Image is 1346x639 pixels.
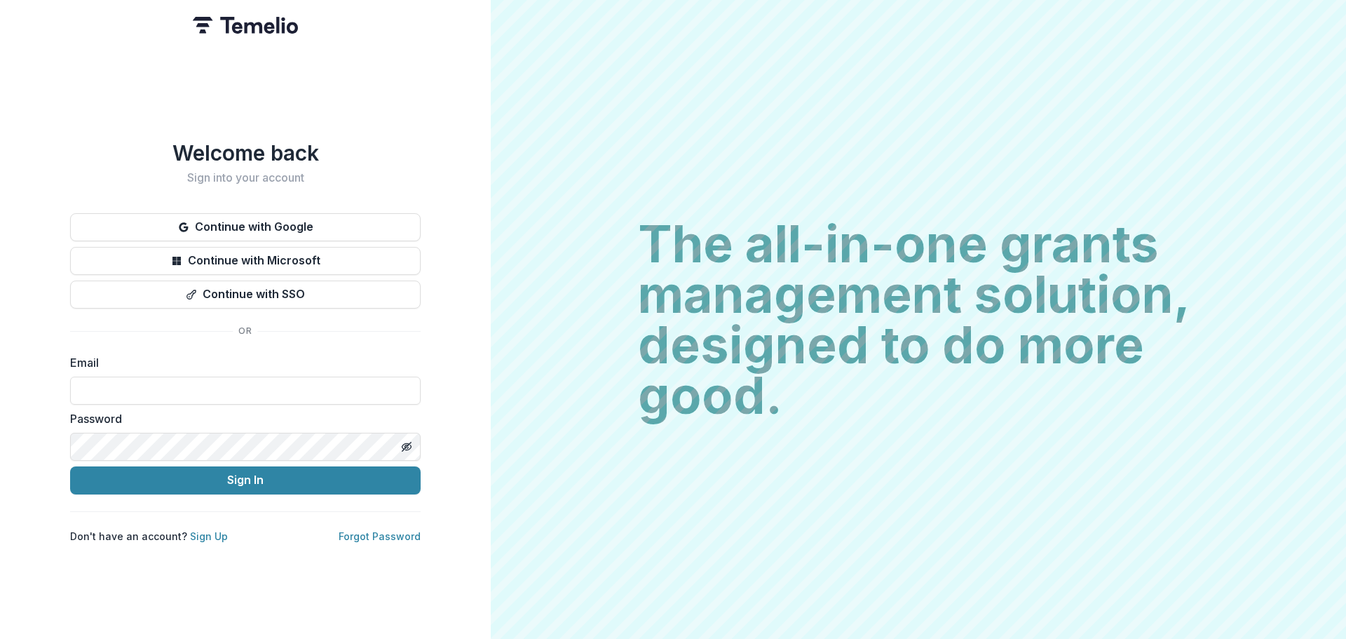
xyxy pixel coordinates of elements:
p: Don't have an account? [70,529,228,544]
a: Sign Up [190,530,228,542]
img: Temelio [193,17,298,34]
button: Continue with SSO [70,281,421,309]
button: Continue with Microsoft [70,247,421,275]
h2: Sign into your account [70,171,421,184]
h1: Welcome back [70,140,421,166]
button: Sign In [70,466,421,495]
button: Continue with Google [70,213,421,241]
a: Forgot Password [339,530,421,542]
label: Password [70,410,412,427]
button: Toggle password visibility [395,436,418,458]
label: Email [70,354,412,371]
